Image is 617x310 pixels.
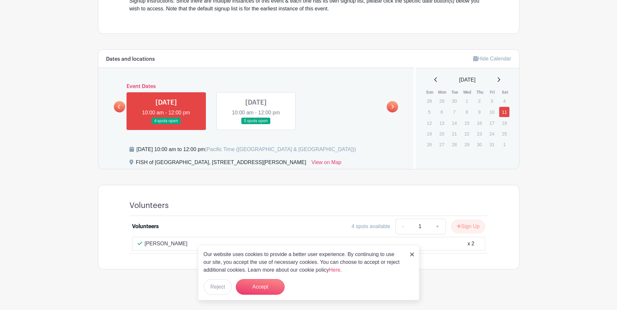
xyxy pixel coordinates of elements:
[474,107,485,117] p: 9
[137,146,356,153] div: [DATE] 10:00 am to 12:00 pm
[396,219,410,234] a: -
[499,107,510,117] a: 11
[410,252,414,256] img: close_button-5f87c8562297e5c2d7936805f587ecaba9071eb48480494691a3f1689db116b3.svg
[449,89,461,96] th: Tue
[136,159,306,169] div: FISH of [GEOGRAPHIC_DATA], [STREET_ADDRESS][PERSON_NAME]
[474,129,485,139] p: 23
[125,84,387,90] h6: Event Dates
[487,118,497,128] p: 17
[461,89,474,96] th: Wed
[499,118,510,128] p: 18
[499,89,511,96] th: Sat
[424,118,435,128] p: 12
[145,240,188,248] p: [PERSON_NAME]
[436,118,447,128] p: 13
[423,89,436,96] th: Sun
[499,129,510,139] p: 25
[459,76,476,84] span: [DATE]
[449,129,460,139] p: 21
[449,118,460,128] p: 14
[449,107,460,117] p: 7
[236,279,285,295] button: Accept
[499,96,510,106] p: 4
[462,129,472,139] p: 22
[449,139,460,149] p: 28
[487,107,497,117] p: 10
[474,118,485,128] p: 16
[462,118,472,128] p: 15
[462,96,472,106] p: 1
[352,223,390,230] div: 4 spots available
[106,56,155,62] h6: Dates and locations
[474,139,485,149] p: 30
[462,139,472,149] p: 29
[499,139,510,149] p: 1
[487,139,497,149] p: 31
[451,220,485,233] button: Sign Up
[429,219,446,234] a: +
[462,107,472,117] p: 8
[204,251,403,274] p: Our website uses cookies to provide a better user experience. By continuing to use our site, you ...
[424,129,435,139] p: 19
[205,147,356,152] span: (Pacific Time ([GEOGRAPHIC_DATA] & [GEOGRAPHIC_DATA]))
[311,159,341,169] a: View on Map
[473,56,511,61] a: Hide Calendar
[204,279,232,295] button: Reject
[449,96,460,106] p: 30
[474,96,485,106] p: 2
[436,139,447,149] p: 27
[474,89,486,96] th: Thu
[132,223,159,230] div: Volunteers
[487,96,497,106] p: 3
[129,201,169,210] h4: Volunteers
[486,89,499,96] th: Fri
[424,96,435,106] p: 28
[487,129,497,139] p: 24
[424,139,435,149] p: 26
[436,129,447,139] p: 20
[467,240,474,248] div: x 2
[424,107,435,117] p: 5
[436,89,449,96] th: Mon
[436,96,447,106] p: 29
[436,107,447,117] p: 6
[329,267,341,273] a: Here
